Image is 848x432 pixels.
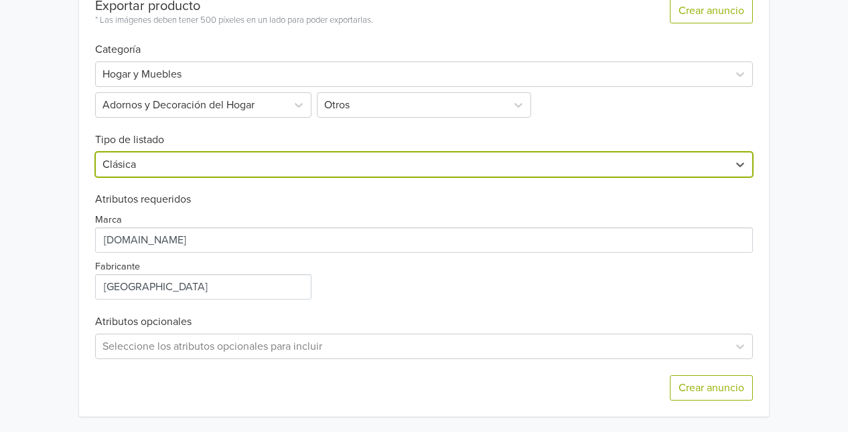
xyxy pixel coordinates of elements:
[95,14,373,27] div: * Las imágenes deben tener 500 píxeles en un lado para poder exportarlas.
[95,27,753,56] h6: Categoría
[95,118,753,146] h6: Tipo de listado
[95,193,753,206] h6: Atributos requeridos
[95,316,753,328] h6: Atributos opcionales
[95,259,140,274] label: Fabricante
[670,375,753,401] button: Crear anuncio
[95,213,122,227] label: Marca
